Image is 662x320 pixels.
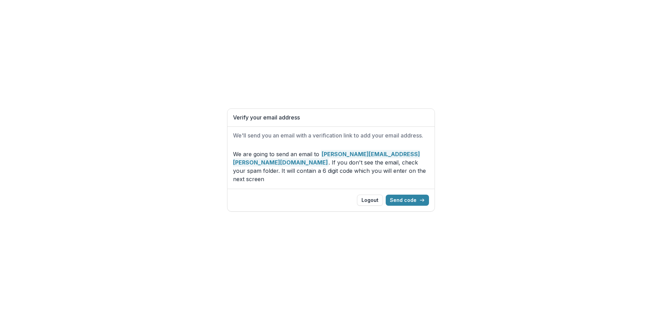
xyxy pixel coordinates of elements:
[233,132,429,139] h2: We'll send you an email with a verification link to add your email address.
[386,195,429,206] button: Send code
[233,150,420,167] strong: [PERSON_NAME][EMAIL_ADDRESS][PERSON_NAME][DOMAIN_NAME]
[233,114,429,121] h1: Verify your email address
[233,150,429,183] p: We are going to send an email to . If you don't see the email, check your spam folder. It will co...
[357,195,383,206] button: Logout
